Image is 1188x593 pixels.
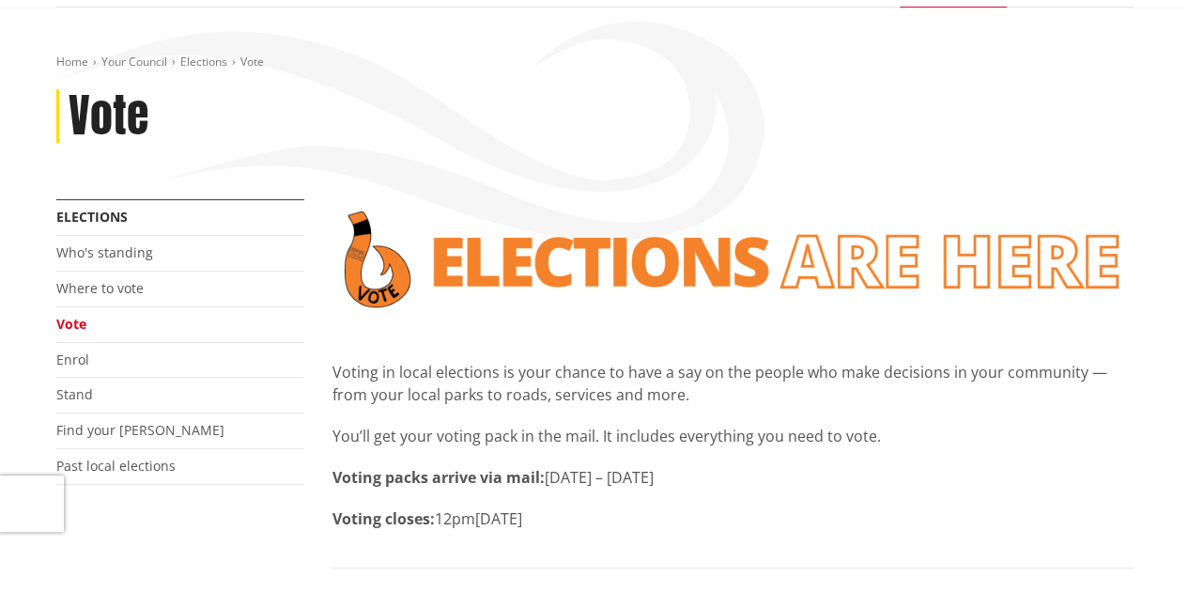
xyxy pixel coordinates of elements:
strong: Voting closes: [332,508,435,529]
a: Elections [56,208,128,226]
span: 12pm[DATE] [435,508,522,529]
h1: Vote [69,89,148,144]
a: Past local elections [56,457,176,475]
p: You’ll get your voting pack in the mail. It includes everything you need to vote. [332,425,1133,447]
strong: Voting packs arrive via mail: [332,467,545,488]
a: Vote [56,315,86,333]
iframe: Messenger Launcher [1102,514,1169,582]
a: Stand [56,385,93,403]
p: Voting in local elections is your chance to have a say on the people who make decisions in your c... [332,361,1133,406]
a: Find your [PERSON_NAME] [56,421,224,439]
a: Who's standing [56,243,153,261]
a: Enrol [56,351,89,368]
p: [DATE] – [DATE] [332,466,1133,489]
a: Your Council [101,54,167,70]
a: Home [56,54,88,70]
a: Where to vote [56,279,144,297]
nav: breadcrumb [56,55,1133,70]
img: Vote banner transparent [332,199,1133,320]
a: Elections [180,54,227,70]
span: Vote [240,54,264,70]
